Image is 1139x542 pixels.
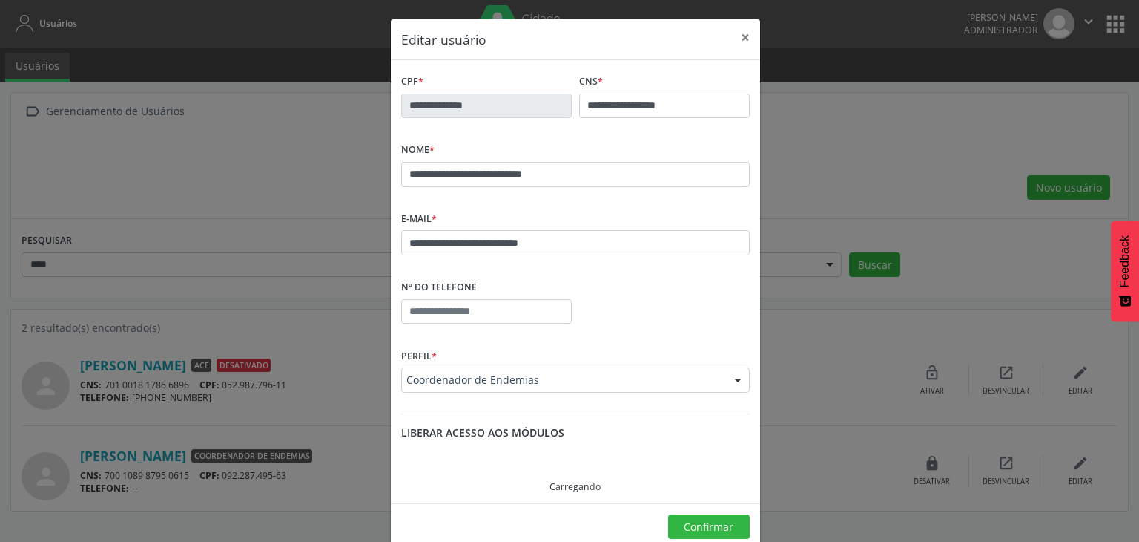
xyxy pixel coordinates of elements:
label: CNS [579,71,603,94]
div: Liberar acesso aos módulos [401,425,750,440]
label: Nº do Telefone [401,276,477,299]
button: Close [730,19,760,56]
span: Feedback [1118,235,1132,287]
label: CPF [401,71,423,94]
button: Confirmar [668,515,750,540]
span: Coordenador de Endemias [406,373,719,388]
label: Perfil [401,345,437,368]
span: Confirmar [684,520,733,534]
label: E-mail [401,208,437,231]
div: Carregando [549,480,601,493]
button: Feedback - Mostrar pesquisa [1111,221,1139,321]
h5: Editar usuário [401,30,486,49]
label: Nome [401,139,435,162]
